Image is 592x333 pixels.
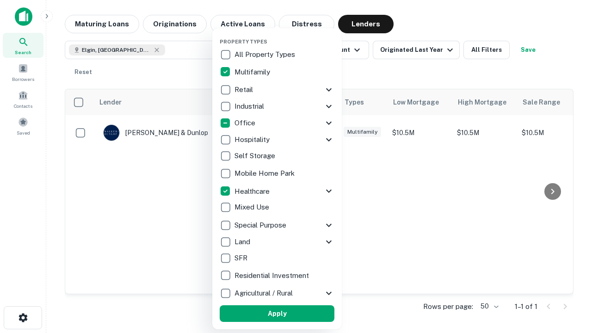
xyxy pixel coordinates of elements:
[234,101,266,112] p: Industrial
[220,115,334,131] div: Office
[220,285,334,302] div: Agricultural / Rural
[234,288,295,299] p: Agricultural / Rural
[234,67,272,78] p: Multifamily
[220,81,334,98] div: Retail
[220,217,334,234] div: Special Purpose
[234,253,249,264] p: SFR
[234,168,296,179] p: Mobile Home Park
[234,270,311,281] p: Residential Investment
[220,183,334,199] div: Healthcare
[234,186,271,197] p: Healthcare
[220,234,334,250] div: Land
[220,98,334,115] div: Industrial
[234,150,277,161] p: Self Storage
[234,117,257,129] p: Office
[234,49,297,60] p: All Property Types
[234,84,255,95] p: Retail
[234,220,288,231] p: Special Purpose
[220,39,267,44] span: Property Types
[220,131,334,148] div: Hospitality
[234,134,271,145] p: Hospitality
[234,202,271,213] p: Mixed Use
[546,229,592,274] iframe: Chat Widget
[220,305,334,322] button: Apply
[234,236,252,247] p: Land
